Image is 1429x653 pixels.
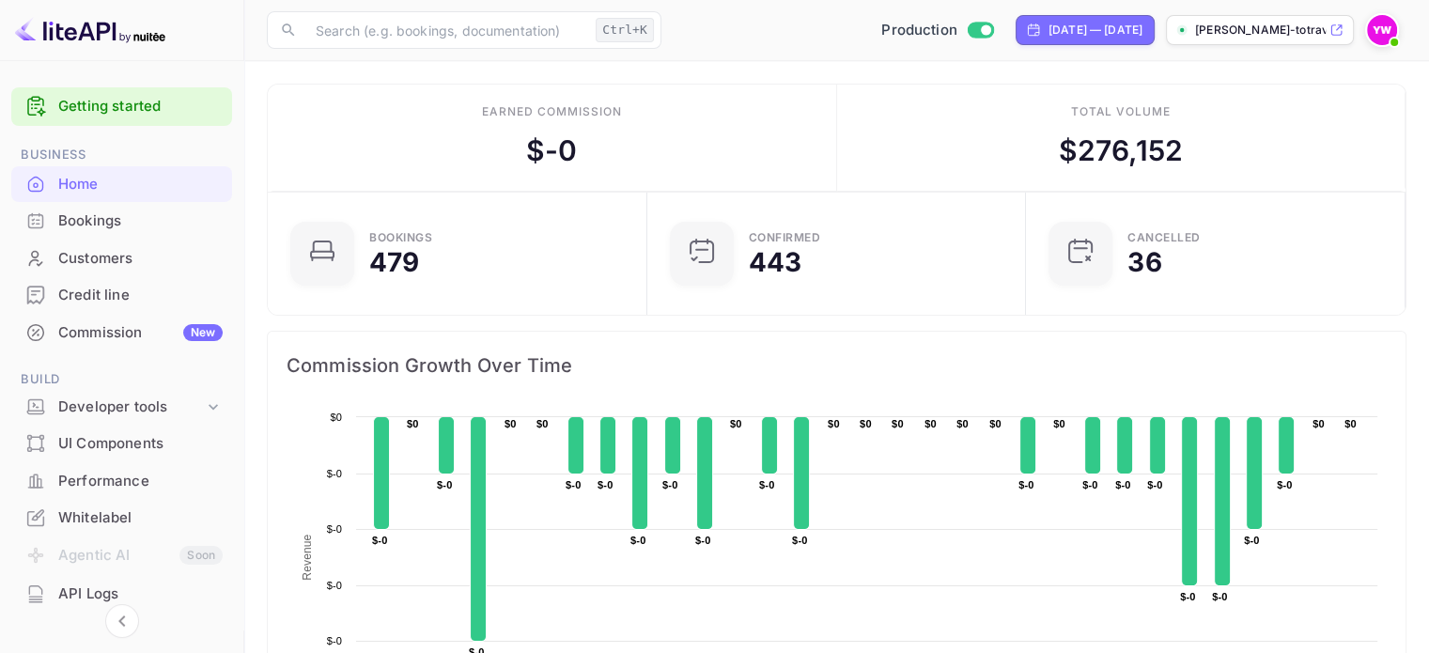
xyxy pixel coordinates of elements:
div: Ctrl+K [596,18,654,42]
a: CommissionNew [11,315,232,350]
p: [PERSON_NAME]-totravel... [1195,22,1326,39]
text: $-0 [1115,479,1130,490]
text: $-0 [1244,535,1259,546]
div: 443 [749,249,801,275]
text: $-0 [662,479,677,490]
text: $0 [536,418,549,429]
div: Bookings [369,232,432,243]
div: New [183,324,223,341]
div: API Logs [58,583,223,605]
text: $0 [1053,418,1065,429]
div: Whitelabel [11,500,232,536]
div: Developer tools [11,391,232,424]
div: Credit line [11,277,232,314]
div: Developer tools [58,396,204,418]
text: $-0 [1212,591,1227,602]
text: $-0 [630,535,645,546]
a: Home [11,166,232,201]
div: $ 276,152 [1059,130,1183,172]
a: UI Components [11,426,232,460]
div: Performance [11,463,232,500]
text: $-0 [1180,591,1195,602]
text: $0 [330,412,342,423]
text: $-0 [1082,479,1097,490]
div: CANCELLED [1127,232,1201,243]
div: Home [11,166,232,203]
text: $-0 [327,635,342,646]
text: $-0 [566,479,581,490]
div: UI Components [11,426,232,462]
a: API Logs [11,576,232,611]
button: Collapse navigation [105,604,139,638]
span: Build [11,369,232,390]
a: Getting started [58,96,223,117]
div: Total volume [1070,103,1171,120]
text: $0 [956,418,969,429]
div: $ -0 [526,130,577,172]
div: Commission [58,322,223,344]
text: $0 [505,418,517,429]
a: Whitelabel [11,500,232,535]
text: $0 [892,418,904,429]
a: Customers [11,241,232,275]
text: $0 [407,418,419,429]
text: $-0 [759,479,774,490]
div: Getting started [11,87,232,126]
span: Business [11,145,232,165]
a: Credit line [11,277,232,312]
text: $-0 [598,479,613,490]
text: $-0 [372,535,387,546]
text: $-0 [1018,479,1033,490]
div: API Logs [11,576,232,613]
text: $0 [730,418,742,429]
div: UI Components [58,433,223,455]
div: Credit line [58,285,223,306]
div: Performance [58,471,223,492]
text: $-0 [1277,479,1292,490]
div: Earned commission [482,103,621,120]
div: CommissionNew [11,315,232,351]
div: 36 [1127,249,1161,275]
div: 479 [369,249,419,275]
text: $0 [828,418,840,429]
img: LiteAPI logo [15,15,165,45]
text: $-0 [437,479,452,490]
span: Commission Growth Over Time [287,350,1387,381]
div: Customers [58,248,223,270]
div: Confirmed [749,232,821,243]
text: $-0 [1147,479,1162,490]
div: Whitelabel [58,507,223,529]
text: $0 [924,418,937,429]
text: $-0 [327,523,342,535]
div: Bookings [11,203,232,240]
a: Performance [11,463,232,498]
text: $-0 [792,535,807,546]
div: Switch to Sandbox mode [874,20,1001,41]
text: $-0 [695,535,710,546]
input: Search (e.g. bookings, documentation) [304,11,588,49]
text: $-0 [327,468,342,479]
text: $0 [860,418,872,429]
a: Bookings [11,203,232,238]
div: Customers [11,241,232,277]
img: Yahav Winkler [1367,15,1397,45]
div: Home [58,174,223,195]
text: Revenue [301,534,314,580]
span: Production [881,20,957,41]
text: $-0 [327,580,342,591]
div: Bookings [58,210,223,232]
text: $0 [989,418,1002,429]
text: $0 [1313,418,1325,429]
div: [DATE] — [DATE] [1048,22,1142,39]
text: $0 [1344,418,1357,429]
